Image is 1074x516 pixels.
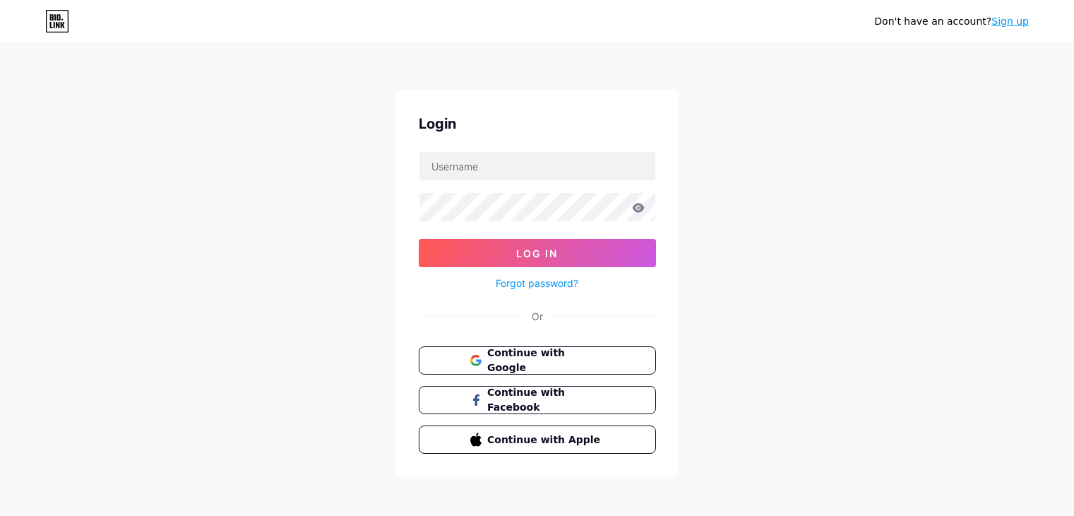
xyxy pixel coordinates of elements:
[532,309,543,324] div: Or
[496,276,578,291] a: Forgot password?
[487,346,604,375] span: Continue with Google
[874,14,1029,29] div: Don't have an account?
[991,16,1029,27] a: Sign up
[419,386,656,414] button: Continue with Facebook
[516,247,558,259] span: Log In
[487,433,604,447] span: Continue with Apple
[419,239,656,267] button: Log In
[419,152,655,180] input: Username
[487,385,604,415] span: Continue with Facebook
[419,113,656,134] div: Login
[419,346,656,375] button: Continue with Google
[419,426,656,454] button: Continue with Apple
